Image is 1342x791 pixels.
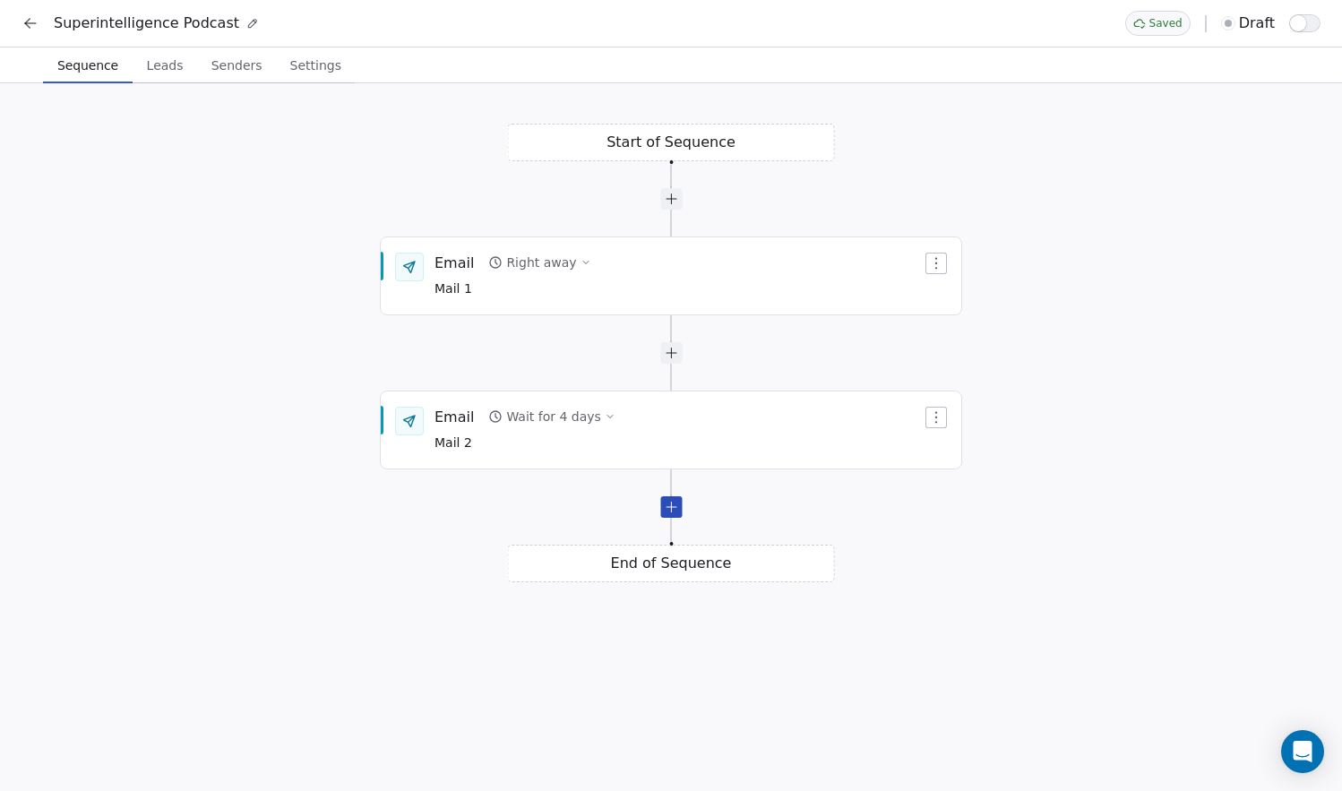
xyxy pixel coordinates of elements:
[1125,11,1191,36] div: Saved
[481,250,598,275] button: Right away
[50,53,125,78] span: Sequence
[380,236,962,315] div: EmailRight awayMail 1
[140,53,191,78] span: Leads
[508,124,835,161] div: Start of Sequence
[1239,13,1275,34] span: draft
[434,279,591,299] span: Mail 1
[434,434,615,453] span: Mail 2
[481,404,622,429] button: Wait for 4 days
[506,408,600,426] div: Wait for 4 days
[506,254,576,271] div: Right away
[508,545,835,582] div: End of Sequence
[434,407,474,426] div: Email
[380,391,962,469] div: EmailWait for 4 daysMail 2
[54,13,239,34] span: Superintelligence Podcast
[204,53,270,78] span: Senders
[434,253,474,272] div: Email
[283,53,348,78] span: Settings
[1281,730,1324,773] div: Open Intercom Messenger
